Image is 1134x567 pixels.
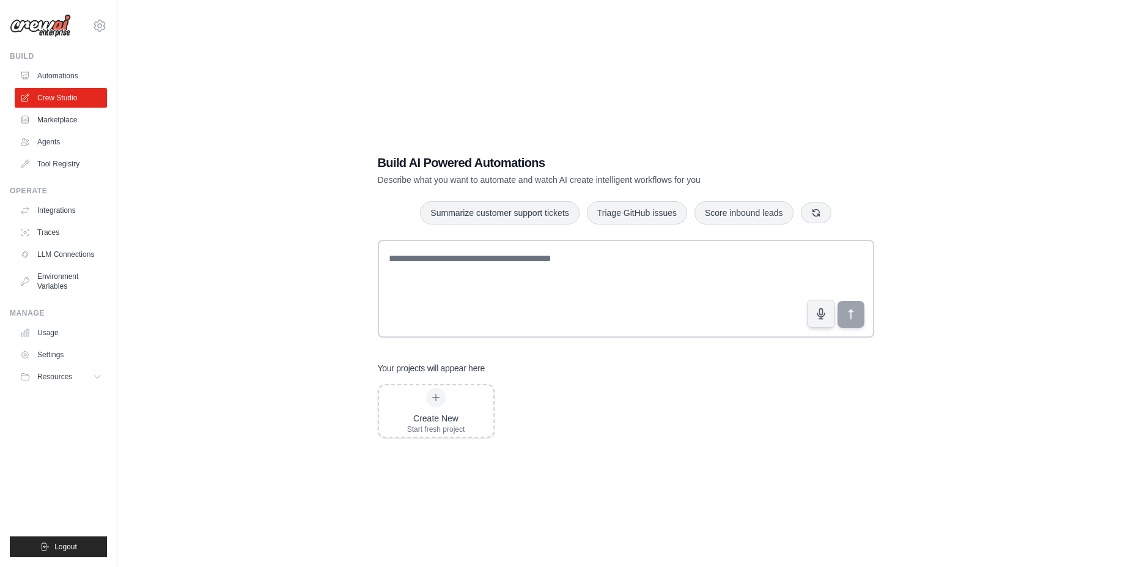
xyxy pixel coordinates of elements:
h1: Build AI Powered Automations [378,154,789,171]
div: Operate [10,186,107,196]
a: Automations [15,66,107,86]
div: Manage [10,308,107,318]
img: Logo [10,14,71,37]
a: Marketplace [15,110,107,130]
a: Crew Studio [15,88,107,108]
a: Environment Variables [15,267,107,296]
span: Resources [37,372,72,382]
div: Create New [407,412,465,424]
button: Score inbound leads [694,201,793,224]
a: Tool Registry [15,154,107,174]
p: Describe what you want to automate and watch AI create intelligent workflows for you [378,174,789,186]
button: Resources [15,367,107,387]
button: Get new suggestions [801,202,831,223]
span: Logout [54,542,77,552]
a: Agents [15,132,107,152]
a: Traces [15,223,107,242]
button: Triage GitHub issues [587,201,687,224]
a: Usage [15,323,107,343]
h3: Your projects will appear here [378,362,485,374]
button: Summarize customer support tickets [420,201,579,224]
a: LLM Connections [15,245,107,264]
a: Settings [15,345,107,365]
div: Start fresh project [407,424,465,434]
button: Click to speak your automation idea [807,300,835,328]
button: Logout [10,536,107,557]
div: Build [10,51,107,61]
a: Integrations [15,201,107,220]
